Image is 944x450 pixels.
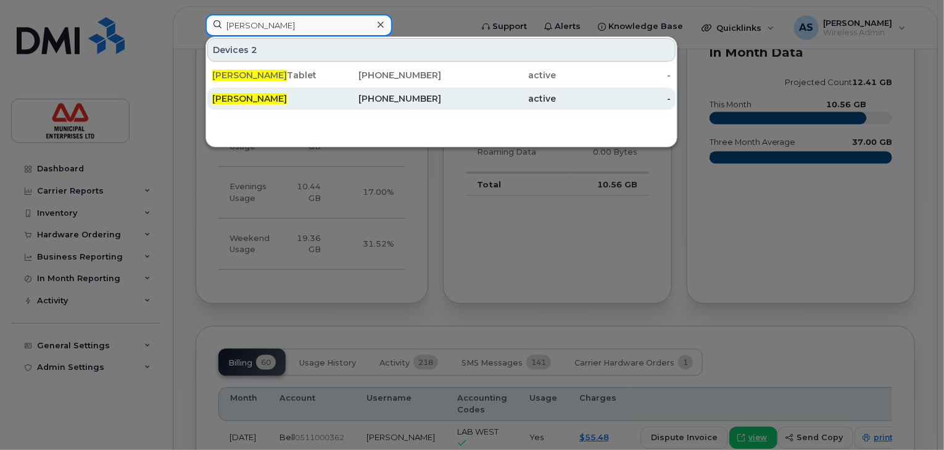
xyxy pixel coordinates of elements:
[212,93,287,104] span: [PERSON_NAME]
[205,14,392,36] input: Find something...
[207,88,676,110] a: [PERSON_NAME][PHONE_NUMBER]active-
[251,44,257,56] span: 2
[212,69,327,81] div: Tablet
[207,64,676,86] a: [PERSON_NAME]Tablet[PHONE_NUMBER]active-
[442,69,557,81] div: active
[327,92,442,105] div: [PHONE_NUMBER]
[212,70,287,81] span: [PERSON_NAME]
[207,38,676,62] div: Devices
[442,92,557,105] div: active
[327,69,442,81] div: [PHONE_NUMBER]
[556,69,671,81] div: -
[556,92,671,105] div: -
